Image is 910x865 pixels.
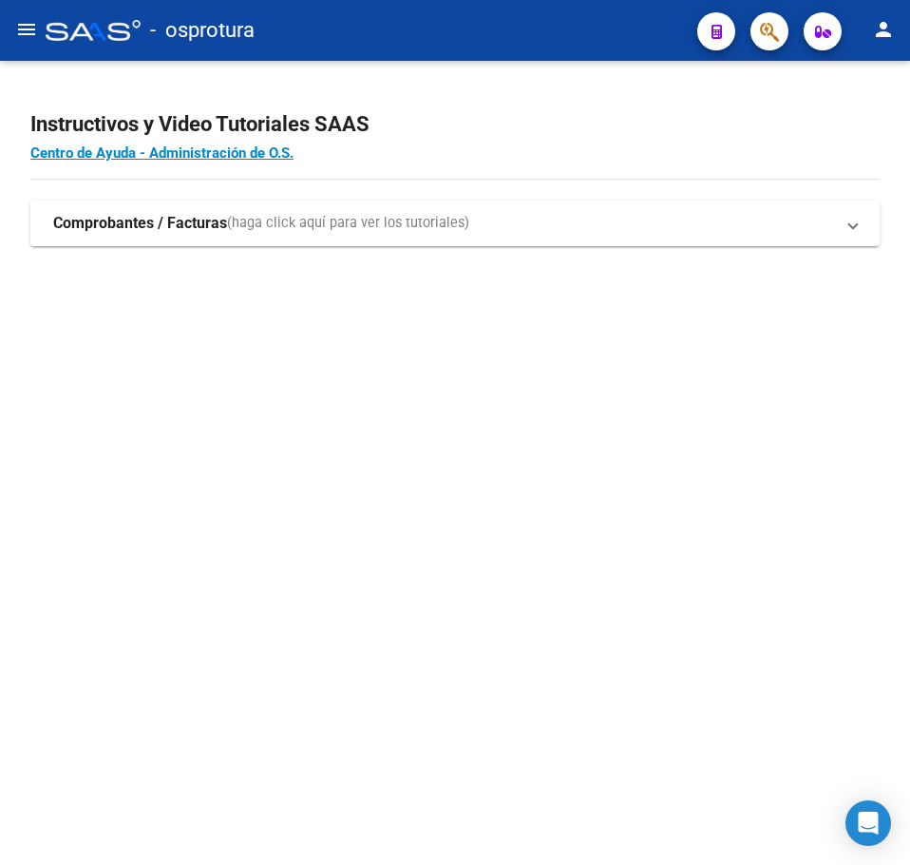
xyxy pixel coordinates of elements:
[30,201,880,246] mat-expansion-panel-header: Comprobantes / Facturas(haga click aquí para ver los tutoriales)
[30,144,294,162] a: Centro de Ayuda - Administración de O.S.
[15,18,38,41] mat-icon: menu
[30,106,880,143] h2: Instructivos y Video Tutoriales SAAS
[53,213,227,234] strong: Comprobantes / Facturas
[845,800,891,846] div: Open Intercom Messenger
[227,213,469,234] span: (haga click aquí para ver los tutoriales)
[150,10,255,51] span: - osprotura
[872,18,895,41] mat-icon: person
